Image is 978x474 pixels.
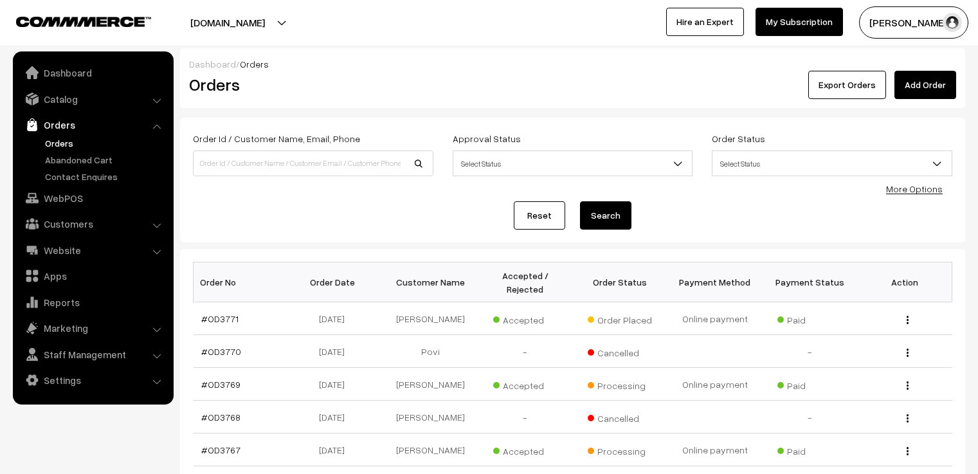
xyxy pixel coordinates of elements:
td: - [478,335,573,368]
span: Cancelled [588,343,652,360]
a: More Options [886,183,943,194]
button: Export Orders [808,71,886,99]
th: Customer Name [383,262,478,302]
img: COMMMERCE [16,17,151,26]
a: #OD3771 [201,313,239,324]
td: Online payment [667,302,763,335]
button: Search [580,201,631,230]
a: #OD3767 [201,444,240,455]
a: Dashboard [16,61,169,84]
td: [DATE] [288,302,383,335]
a: Marketing [16,316,169,340]
td: [DATE] [288,401,383,433]
span: Processing [588,441,652,458]
div: / [189,57,956,71]
a: Catalog [16,87,169,111]
img: Menu [907,381,909,390]
td: [PERSON_NAME] [383,433,478,466]
button: [PERSON_NAME] C [859,6,968,39]
img: Menu [907,349,909,357]
td: [PERSON_NAME] [383,302,478,335]
span: Select Status [453,150,693,176]
input: Order Id / Customer Name / Customer Email / Customer Phone [193,150,433,176]
span: Select Status [712,152,952,175]
span: Accepted [493,310,557,327]
span: Order Placed [588,310,652,327]
span: Paid [777,310,842,327]
th: Accepted / Rejected [478,262,573,302]
label: Approval Status [453,132,521,145]
td: Online payment [667,433,763,466]
span: Paid [777,441,842,458]
span: Select Status [712,150,952,176]
a: Customers [16,212,169,235]
a: COMMMERCE [16,13,129,28]
a: Staff Management [16,343,169,366]
img: Menu [907,447,909,455]
span: Orders [240,59,269,69]
span: Cancelled [588,408,652,425]
img: user [943,13,962,32]
td: Povi [383,335,478,368]
span: Select Status [453,152,693,175]
button: [DOMAIN_NAME] [145,6,310,39]
th: Order No [194,262,289,302]
td: [DATE] [288,433,383,466]
td: [DATE] [288,368,383,401]
a: #OD3769 [201,379,240,390]
a: Apps [16,264,169,287]
td: - [763,401,858,433]
img: Menu [907,414,909,423]
a: Add Order [894,71,956,99]
a: My Subscription [756,8,843,36]
label: Order Status [712,132,765,145]
h2: Orders [189,75,432,95]
a: Settings [16,369,169,392]
a: Reset [514,201,565,230]
span: Processing [588,376,652,392]
td: [PERSON_NAME] [383,401,478,433]
img: Menu [907,316,909,324]
td: Online payment [667,368,763,401]
label: Order Id / Customer Name, Email, Phone [193,132,360,145]
a: Dashboard [189,59,236,69]
span: Paid [777,376,842,392]
a: Orders [42,136,169,150]
span: Accepted [493,441,557,458]
td: - [763,335,858,368]
td: - [478,401,573,433]
a: Orders [16,113,169,136]
th: Action [857,262,952,302]
a: #OD3768 [201,412,240,423]
th: Payment Status [763,262,858,302]
a: Website [16,239,169,262]
a: Hire an Expert [666,8,744,36]
a: Abandoned Cart [42,153,169,167]
a: Reports [16,291,169,314]
span: Accepted [493,376,557,392]
a: #OD3770 [201,346,241,357]
a: WebPOS [16,187,169,210]
a: Contact Enquires [42,170,169,183]
th: Order Date [288,262,383,302]
th: Payment Method [667,262,763,302]
td: [PERSON_NAME] [383,368,478,401]
td: [DATE] [288,335,383,368]
th: Order Status [573,262,668,302]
